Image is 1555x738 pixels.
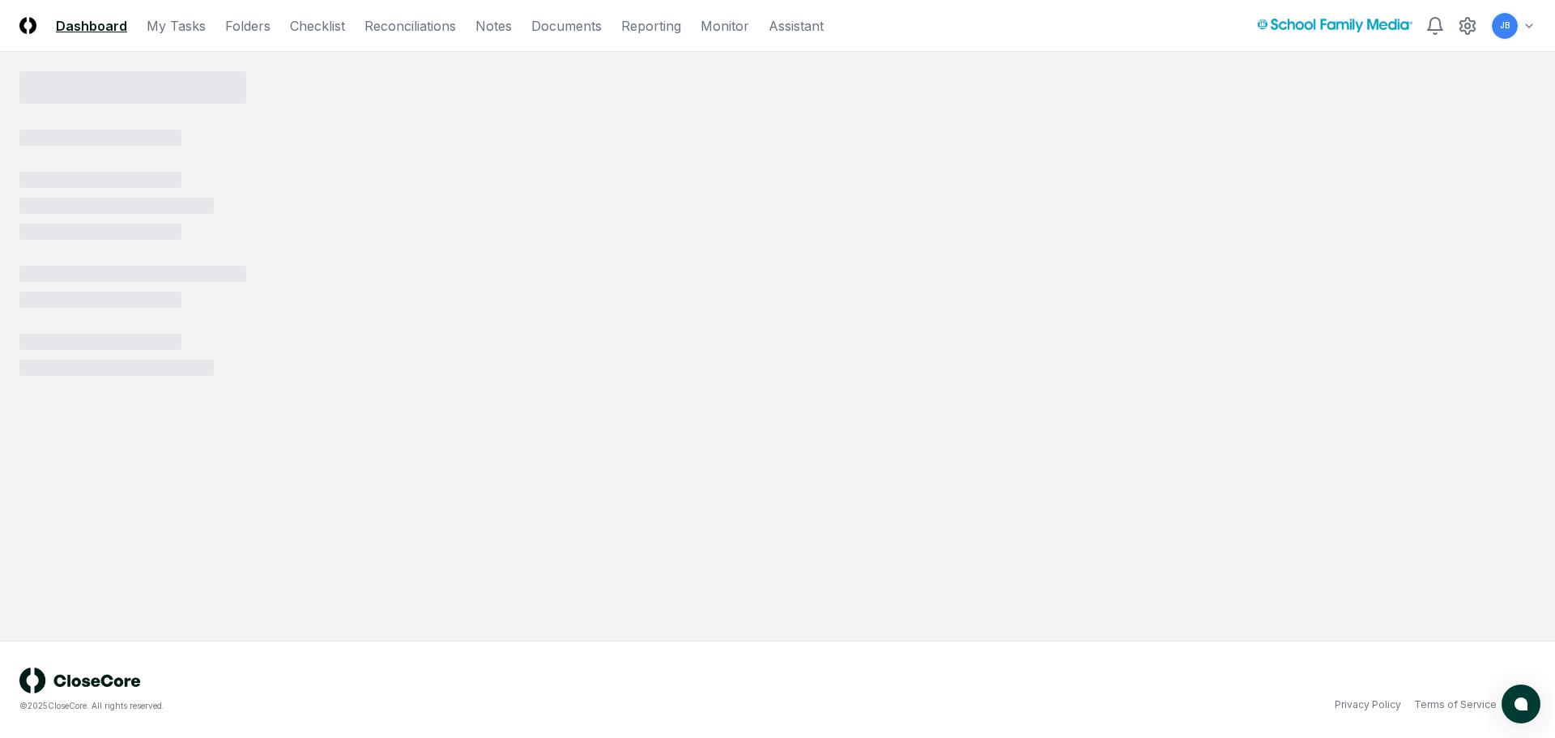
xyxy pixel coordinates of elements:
[1257,19,1412,32] img: School Family Media logo
[1335,697,1401,712] a: Privacy Policy
[19,700,777,712] div: © 2025 CloseCore. All rights reserved.
[1490,11,1519,41] button: JB
[769,16,824,36] a: Assistant
[701,16,749,36] a: Monitor
[19,668,141,693] img: logo
[225,16,271,36] a: Folders
[531,16,602,36] a: Documents
[475,16,512,36] a: Notes
[290,16,345,36] a: Checklist
[147,16,206,36] a: My Tasks
[364,16,456,36] a: Reconciliations
[1502,685,1540,723] button: atlas-launcher
[56,16,127,36] a: Dashboard
[621,16,681,36] a: Reporting
[19,17,36,34] img: Logo
[1414,697,1497,712] a: Terms of Service
[1500,19,1510,32] span: JB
